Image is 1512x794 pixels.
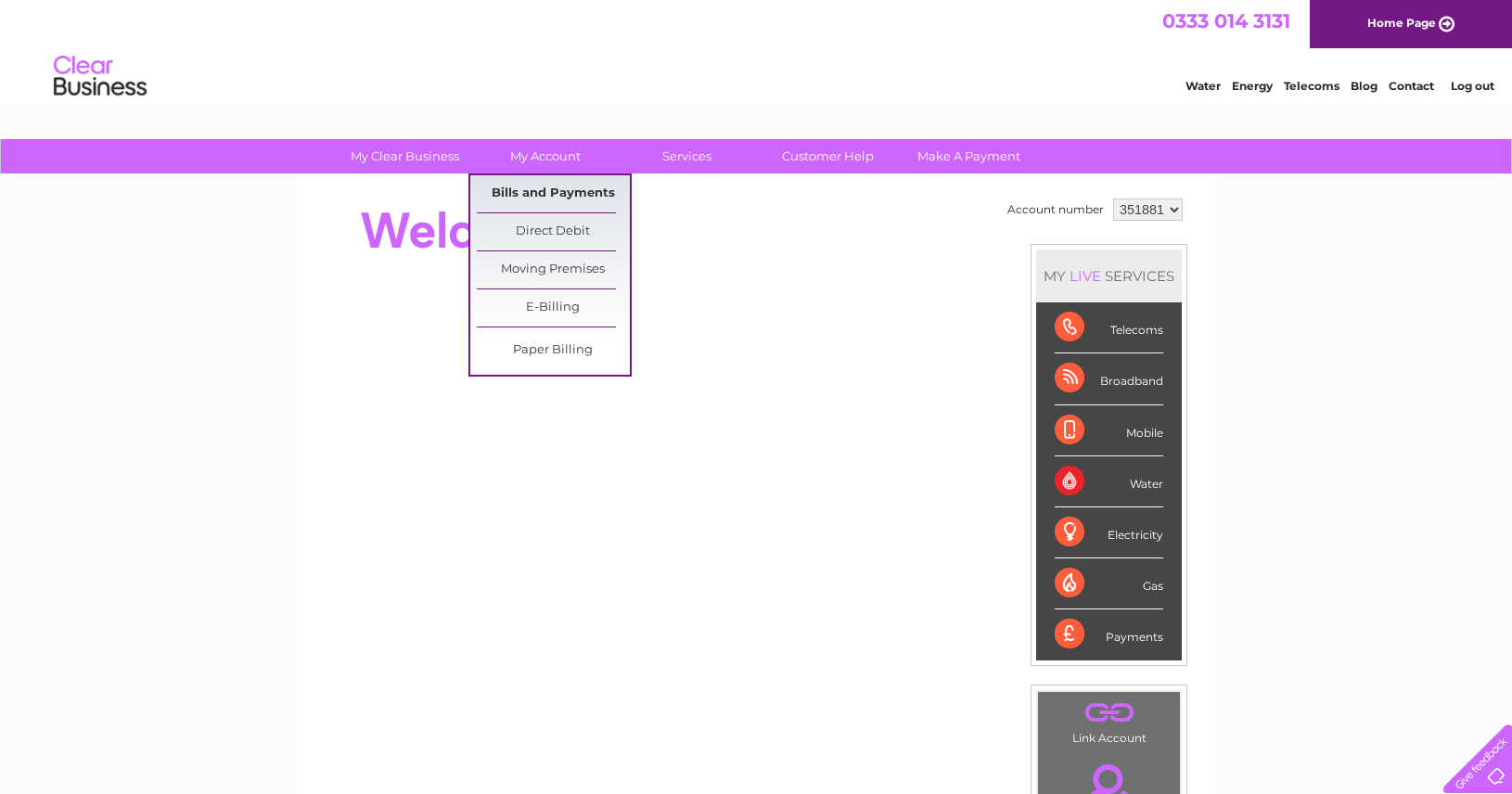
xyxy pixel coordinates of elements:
a: E-Billing [477,289,630,327]
div: Water [1055,456,1163,507]
div: Telecoms [1055,302,1163,353]
a: Bills and Payments [477,175,630,212]
div: Gas [1055,558,1163,609]
div: Mobile [1055,405,1163,456]
a: My Clear Business [328,139,481,173]
a: Services [610,139,763,173]
div: Clear Business is a trading name of Verastar Limited (registered in [GEOGRAPHIC_DATA] No. 3667643... [319,10,1196,90]
a: . [1043,697,1175,729]
a: Contact [1389,79,1434,93]
a: 0333 014 3131 [1162,9,1290,32]
a: Direct Debit [477,213,630,250]
a: Moving Premises [477,251,630,288]
a: Telecoms [1284,79,1339,93]
div: MY SERVICES [1036,250,1182,302]
a: Blog [1351,79,1377,93]
div: Electricity [1055,507,1163,558]
div: Broadband [1055,353,1163,404]
div: LIVE [1066,267,1105,285]
a: Water [1185,79,1221,93]
a: Log out [1451,79,1494,93]
img: logo.png [53,48,147,105]
td: Link Account [1037,691,1181,749]
td: Account number [1003,194,1108,225]
a: Paper Billing [477,332,630,369]
a: Customer Help [751,139,904,173]
a: Make A Payment [892,139,1045,173]
div: Payments [1055,609,1163,660]
a: My Account [469,139,622,173]
a: Energy [1232,79,1273,93]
